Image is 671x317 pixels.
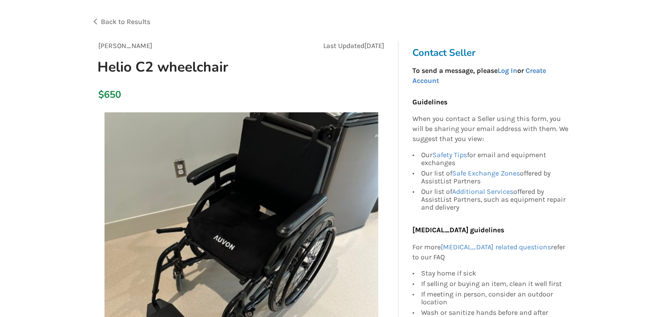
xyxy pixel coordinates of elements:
[412,114,569,144] p: When you contact a Seller using this form, you will be sharing your email address with them. We s...
[412,226,504,234] b: [MEDICAL_DATA] guidelines
[412,66,546,85] strong: To send a message, please or
[452,187,513,196] a: Additional Services
[412,242,569,262] p: For more refer to our FAQ
[98,89,103,101] div: $650
[498,66,517,75] a: Log In
[421,279,569,289] div: If selling or buying an item, clean it well first
[412,98,447,106] b: Guidelines
[421,269,569,279] div: Stay home if sick
[101,17,150,26] span: Back to Results
[412,66,546,85] a: Create Account
[432,151,467,159] a: Safety Tips
[323,41,364,50] span: Last Updated
[421,186,569,211] div: Our list of offered by AssistList Partners, such as equipment repair and delivery
[90,58,297,76] h1: Helio C2 wheelchair
[364,41,384,50] span: [DATE]
[421,151,569,168] div: Our for email and equipment exchanges
[412,47,573,59] h3: Contact Seller
[421,289,569,307] div: If meeting in person, consider an outdoor location
[421,168,569,186] div: Our list of offered by AssistList Partners
[98,41,152,50] span: [PERSON_NAME]
[441,243,551,251] a: [MEDICAL_DATA] related questions
[452,169,520,177] a: Safe Exchange Zones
